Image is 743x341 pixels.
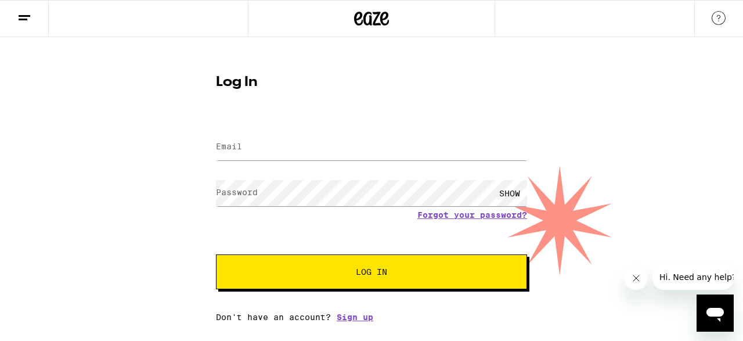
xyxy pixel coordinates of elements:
[216,134,527,160] input: Email
[417,210,527,220] a: Forgot your password?
[216,254,527,289] button: Log In
[337,313,373,322] a: Sign up
[625,267,648,290] iframe: Close message
[216,188,258,197] label: Password
[652,264,734,290] iframe: Message from company
[7,8,84,17] span: Hi. Need any help?
[356,268,387,276] span: Log In
[216,76,527,89] h1: Log In
[697,295,734,332] iframe: Button to launch messaging window
[216,313,527,322] div: Don't have an account?
[216,142,242,151] label: Email
[492,180,527,206] div: SHOW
